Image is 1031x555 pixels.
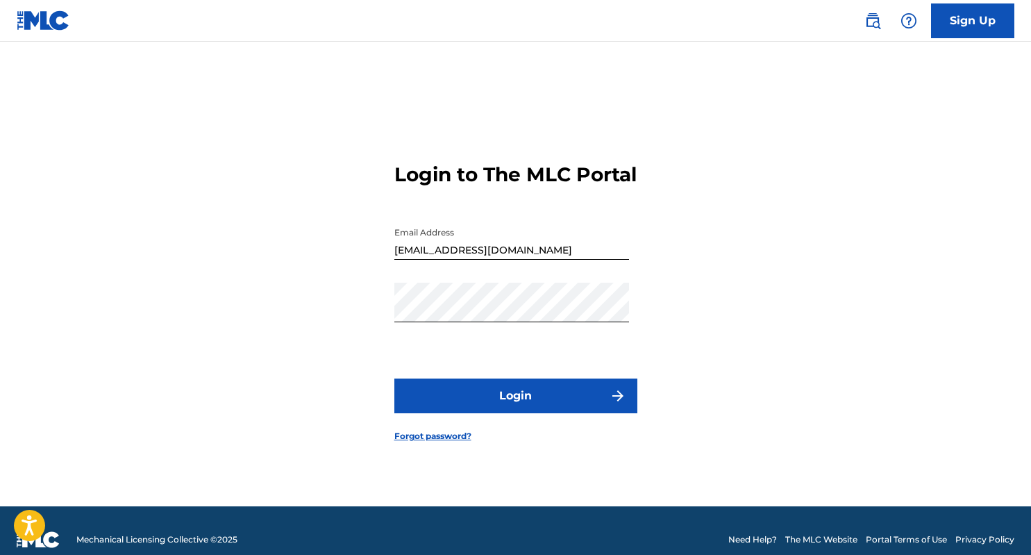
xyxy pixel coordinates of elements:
[864,13,881,29] img: search
[955,533,1014,546] a: Privacy Policy
[17,531,60,548] img: logo
[394,379,637,413] button: Login
[931,3,1014,38] a: Sign Up
[866,533,947,546] a: Portal Terms of Use
[394,163,637,187] h3: Login to The MLC Portal
[17,10,70,31] img: MLC Logo
[859,7,887,35] a: Public Search
[895,7,923,35] div: Help
[785,533,857,546] a: The MLC Website
[76,533,237,546] span: Mechanical Licensing Collective © 2025
[728,533,777,546] a: Need Help?
[394,430,471,442] a: Forgot password?
[610,388,626,404] img: f7272a7cc735f4ea7f67.svg
[900,13,917,29] img: help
